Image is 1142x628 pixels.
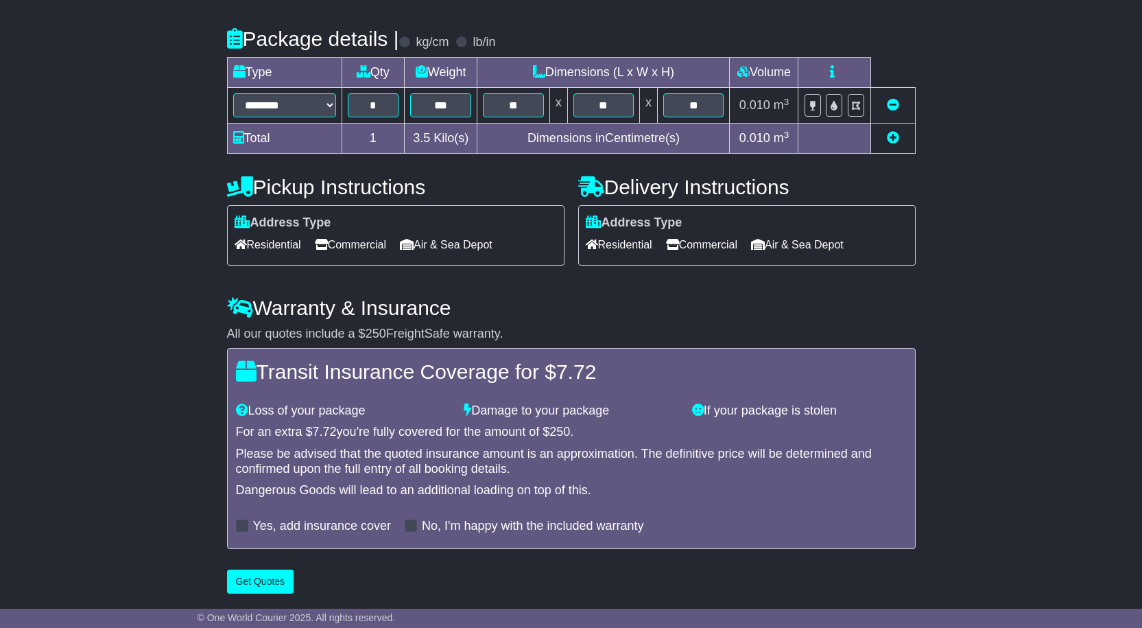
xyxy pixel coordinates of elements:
[457,404,685,419] div: Damage to your package
[730,58,798,88] td: Volume
[422,519,644,534] label: No, I'm happy with the included warranty
[640,88,658,124] td: x
[578,176,916,198] h4: Delivery Instructions
[666,234,737,255] span: Commercial
[235,234,301,255] span: Residential
[739,98,770,112] span: 0.010
[198,612,396,623] span: © One World Courier 2025. All rights reserved.
[236,360,907,383] h4: Transit Insurance Coverage for $
[405,58,477,88] td: Weight
[235,216,331,231] label: Address Type
[473,35,495,50] label: lb/in
[342,124,405,154] td: 1
[253,519,391,534] label: Yes, add insurance cover
[313,425,337,439] span: 7.72
[477,58,730,88] td: Dimensions (L x W x H)
[227,296,916,319] h4: Warranty & Insurance
[229,404,457,419] div: Loss of your package
[227,176,564,198] h4: Pickup Instructions
[774,98,789,112] span: m
[774,131,789,145] span: m
[227,124,342,154] td: Total
[413,131,430,145] span: 3.5
[227,58,342,88] td: Type
[227,327,916,342] div: All our quotes include a $ FreightSafe warranty.
[739,131,770,145] span: 0.010
[887,131,899,145] a: Add new item
[784,97,789,107] sup: 3
[887,98,899,112] a: Remove this item
[784,130,789,140] sup: 3
[586,216,682,231] label: Address Type
[586,234,652,255] span: Residential
[416,35,449,50] label: kg/cm
[405,124,477,154] td: Kilo(s)
[549,425,570,439] span: 250
[236,447,907,476] div: Please be advised that the quoted insurance amount is an approximation. The definitive price will...
[685,404,914,419] div: If your package is stolen
[477,124,730,154] td: Dimensions in Centimetre(s)
[366,327,386,340] span: 250
[315,234,386,255] span: Commercial
[227,570,294,594] button: Get Quotes
[227,27,399,50] h4: Package details |
[236,425,907,440] div: For an extra $ you're fully covered for the amount of $ .
[556,360,596,383] span: 7.72
[400,234,492,255] span: Air & Sea Depot
[549,88,567,124] td: x
[236,483,907,498] div: Dangerous Goods will lead to an additional loading on top of this.
[751,234,844,255] span: Air & Sea Depot
[342,58,405,88] td: Qty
